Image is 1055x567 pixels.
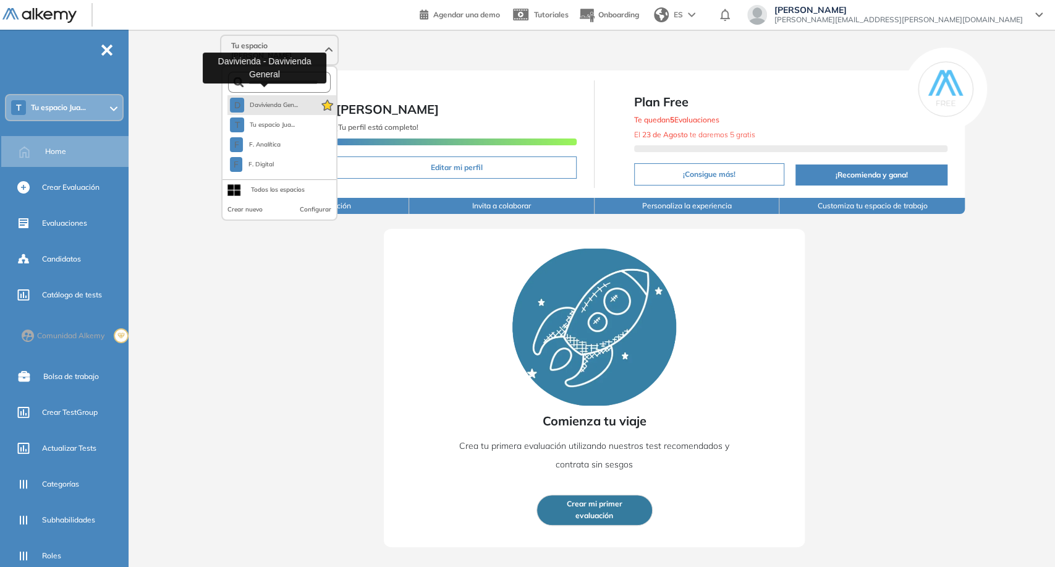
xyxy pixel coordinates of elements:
p: Crea tu primera evaluación utilizando nuestros test recomendados y contrata sin sesgos [445,437,744,474]
span: Actualizar Tests [42,443,96,454]
img: Logo [2,8,77,23]
span: T [234,120,239,130]
button: Customiza tu espacio de trabajo [779,198,965,214]
span: Crear TestGroup [42,407,98,418]
button: Onboarding [578,2,639,28]
button: Invita a colaborar [409,198,595,214]
span: Tutoriales [534,10,569,19]
button: FF. Digital [230,157,275,172]
button: TTu espacio Jua... [230,117,295,132]
span: evaluación [575,510,613,522]
div: Davivienda - Davivienda General [203,53,326,83]
span: Crear Evaluación [42,182,100,193]
span: ES [674,9,683,20]
span: Categorías [42,479,79,490]
span: ¡Tu perfil está completo! [336,122,418,132]
button: Personaliza la experiencia [595,198,780,214]
button: ¡Consigue más! [634,163,784,185]
img: Rocket [512,249,676,406]
span: Evaluaciones [42,218,87,229]
span: Catálogo de tests [42,289,102,301]
button: ¡Recomienda y gana! [795,164,947,185]
span: F. Digital [247,160,275,169]
span: Davivienda Gen... [249,100,298,110]
span: Te quedan Evaluaciones [634,115,719,124]
button: Crear nuevo [227,205,263,215]
span: Agendar una demo [433,10,500,19]
button: Configurar [300,205,331,215]
span: F. Analítica [248,140,281,150]
span: Tu espacio Jua... [249,120,295,130]
img: arrow [688,12,695,17]
span: Tu espacio Jua... [31,103,86,113]
span: Home [45,146,66,157]
span: Comienza tu viaje [543,412,646,430]
span: Bolsa de trabajo [43,371,99,382]
button: Crear mi primerevaluación [536,495,653,526]
button: FF. Analítica [230,137,281,152]
span: Subhabilidades [42,514,95,526]
span: [PERSON_NAME] [336,101,439,117]
img: world [654,7,669,22]
span: Crear mi primer [567,498,622,510]
a: Agendar una demo [420,6,500,21]
span: D [234,100,240,110]
span: F [234,160,239,169]
span: Onboarding [598,10,639,19]
b: 23 de Agosto [642,130,688,139]
span: T [16,103,22,113]
button: Editar mi perfil [336,156,577,179]
span: Plan Free [634,93,947,111]
span: Candidatos [42,254,81,265]
span: [PERSON_NAME] [774,5,1023,15]
span: [PERSON_NAME][EMAIL_ADDRESS][PERSON_NAME][DOMAIN_NAME] [774,15,1023,25]
span: Roles [42,550,61,561]
span: Tu espacio [PERSON_NAME] [231,41,323,61]
span: F [234,140,239,150]
div: Todos los espacios [251,185,305,195]
span: El te daremos 5 gratis [634,130,755,139]
button: DDavivienda Gen... [230,98,298,113]
b: 5 [670,115,674,124]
